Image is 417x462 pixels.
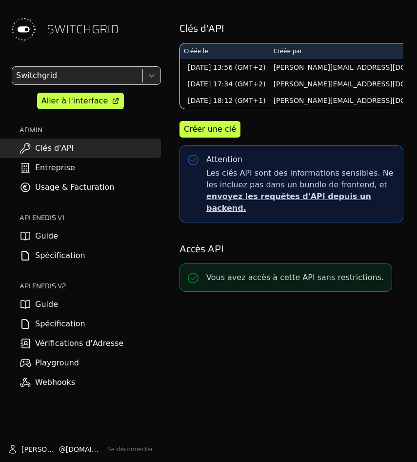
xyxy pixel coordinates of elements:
h2: ADMIN [20,125,161,135]
div: Créer une clé [184,123,236,135]
button: Se déconnecter [107,445,153,453]
p: envoyez les requêtes d'API depuis un backend. [206,191,395,214]
h2: Clés d'API [179,21,403,35]
td: [DATE] 17:34 (GMT+2) [180,76,270,92]
td: [DATE] 18:12 (GMT+1) [180,92,270,109]
h2: Accès API [179,242,403,256]
div: Aller à l'interface [41,95,108,107]
span: @ [59,444,66,454]
h2: API ENEDIS v2 [20,281,161,291]
a: Aller à l'interface [37,93,124,109]
th: Créée le [180,43,270,59]
td: [DATE] 13:56 (GMT+2) [180,59,270,76]
img: Switchgrid Logo [8,14,39,45]
div: Attention [206,154,242,165]
span: [PERSON_NAME] [21,444,59,454]
span: SWITCHGRID [47,21,119,37]
span: Les clés API sont des informations sensibles. Ne les incluez pas dans un bundle de frontend, et [206,167,395,214]
button: Créer une clé [179,121,240,138]
p: Vous avez accès à cette API sans restrictions. [206,272,384,283]
h2: API ENEDIS v1 [20,213,161,222]
span: [DOMAIN_NAME] [66,444,103,454]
